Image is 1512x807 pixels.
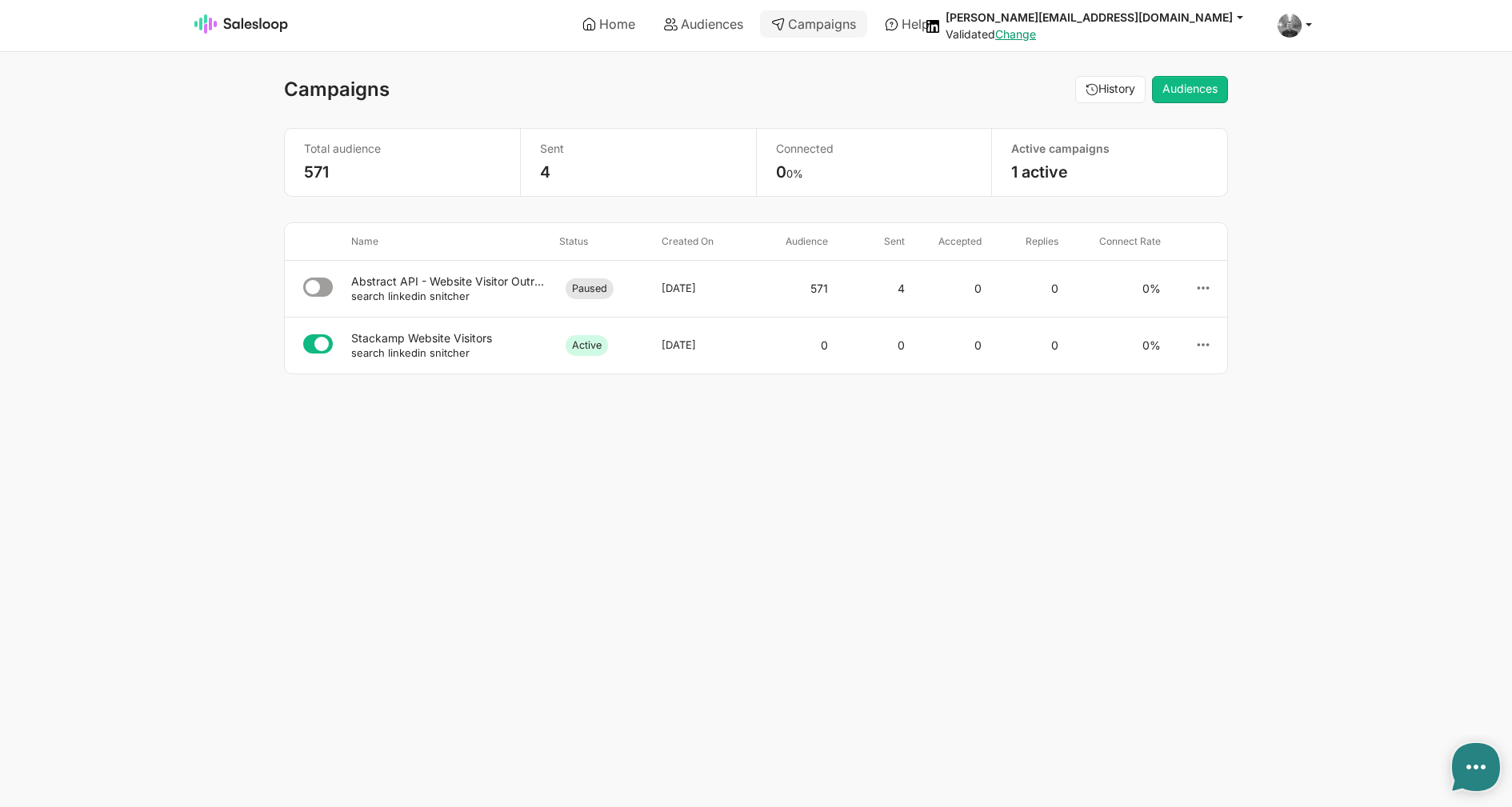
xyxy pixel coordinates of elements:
img: Salesloop [194,14,289,34]
div: 0% [1065,330,1167,362]
a: Change [995,27,1036,41]
div: 0 [911,330,988,362]
div: Sent [834,235,911,248]
span: Active [566,335,608,356]
p: Connected [776,142,973,156]
div: Audience [758,235,834,248]
div: Connect rate [1065,235,1167,248]
button: [PERSON_NAME][EMAIL_ADDRESS][DOMAIN_NAME] [946,10,1258,25]
div: 0 [988,273,1065,305]
small: [DATE] [662,338,696,352]
div: Status [553,235,655,248]
a: Audiences [653,10,754,38]
div: 0% [1065,273,1167,305]
p: 0 [776,162,973,182]
div: Created on [655,235,758,248]
p: Total audience [304,142,501,156]
span: Paused [566,278,614,299]
h1: Campaigns [284,78,390,101]
div: 0 [911,273,988,305]
small: 0% [786,167,803,180]
a: Help [874,10,941,38]
a: 1 active [1011,162,1068,182]
a: Audiences [1152,76,1228,103]
a: Abstract API - Website Visitor Outreachsearch linkedin snitcher [351,274,546,303]
button: History [1075,76,1146,103]
div: Stackamp Website Visitors [351,331,546,346]
div: 0 [758,330,834,362]
small: search linkedin snitcher [351,346,470,359]
div: 4 [834,273,911,305]
p: 4 [540,162,737,182]
div: Accepted [911,235,988,248]
div: 0 [834,330,911,362]
small: search linkedin snitcher [351,290,470,302]
div: 0 [988,330,1065,362]
a: Stackamp Website Visitorssearch linkedin snitcher [351,331,546,360]
a: Campaigns [760,10,867,38]
p: 571 [304,162,501,182]
p: Sent [540,142,737,156]
div: Replies [988,235,1065,248]
a: Home [571,10,646,38]
div: Validated [946,27,1258,42]
div: Name [345,235,553,248]
small: [DATE] [662,282,696,295]
p: Active campaigns [1011,142,1208,156]
div: Abstract API - Website Visitor Outreach [351,274,546,289]
div: 571 [758,273,834,305]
